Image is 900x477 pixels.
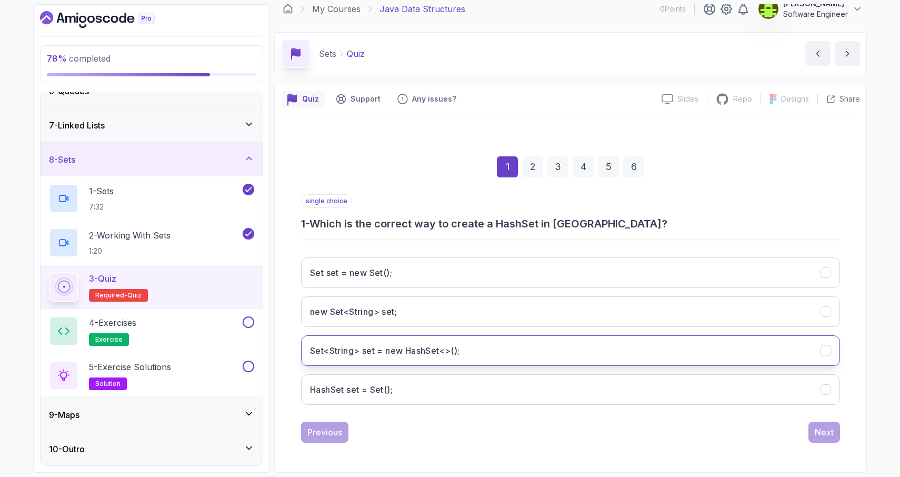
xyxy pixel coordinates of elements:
p: 7:32 [89,202,114,212]
p: 0 Points [660,4,686,14]
p: Quiz [302,94,319,104]
p: 1 - Sets [89,185,114,197]
button: Set set = new Set(); [301,257,840,288]
div: 3 [547,156,568,177]
h3: new Set<String> set; [310,305,397,318]
div: Previous [307,426,342,439]
span: solution [95,380,121,388]
span: Required- [95,291,127,300]
button: 9-Maps [41,398,263,432]
button: 1-Sets7:32 [49,184,254,213]
button: 10-Outro [41,432,263,466]
p: Designs [781,94,809,104]
div: Next [815,426,834,439]
span: quiz [127,291,142,300]
a: Dashboard [40,11,179,28]
h3: 9 - Maps [49,409,79,421]
button: Previous [301,422,348,443]
button: 5-Exercise Solutionssolution [49,361,254,390]
button: 4-Exercisesexercise [49,316,254,346]
button: Next [808,422,840,443]
div: 6 [623,156,644,177]
button: previous content [805,41,831,66]
p: single choice [301,194,352,208]
a: My Courses [312,3,361,15]
p: 5 - Exercise Solutions [89,361,171,373]
button: 7-Linked Lists [41,108,263,142]
button: Set<String> set = new HashSet<>(); [301,335,840,366]
a: Dashboard [283,4,293,14]
button: new Set<String> set; [301,296,840,327]
p: Java Data Structures [379,3,465,15]
h3: 1 - Which is the correct way to create a HashSet in [GEOGRAPHIC_DATA]? [301,216,840,231]
p: Support [351,94,381,104]
p: Sets [319,47,336,60]
p: Any issues? [412,94,456,104]
div: 1 [497,156,518,177]
p: Repo [733,94,752,104]
p: 4 - Exercises [89,316,136,329]
button: 2-Working With Sets1:20 [49,228,254,257]
button: Feedback button [391,91,463,107]
button: 3-QuizRequired-quiz [49,272,254,302]
button: Share [817,94,860,104]
h3: 10 - Outro [49,443,85,455]
p: Quiz [347,47,365,60]
p: 2 - Working With Sets [89,229,171,242]
span: 78 % [47,53,67,64]
button: HashSet set = Set(); [301,374,840,405]
h3: Set<String> set = new HashSet<>(); [310,344,460,357]
p: 3 - Quiz [89,272,116,285]
h3: HashSet set = Set(); [310,383,393,396]
h3: Set set = new Set(); [310,266,392,279]
button: next content [835,41,860,66]
h3: 7 - Linked Lists [49,119,105,132]
p: 1:20 [89,246,171,256]
p: Slides [677,94,698,104]
span: completed [47,53,111,64]
div: 2 [522,156,543,177]
button: quiz button [281,91,325,107]
p: Share [839,94,860,104]
span: exercise [95,335,123,344]
div: 5 [598,156,619,177]
div: 4 [573,156,594,177]
button: 8-Sets [41,143,263,176]
h3: 8 - Sets [49,153,75,166]
p: Software Engineer [783,9,848,19]
button: Support button [329,91,387,107]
